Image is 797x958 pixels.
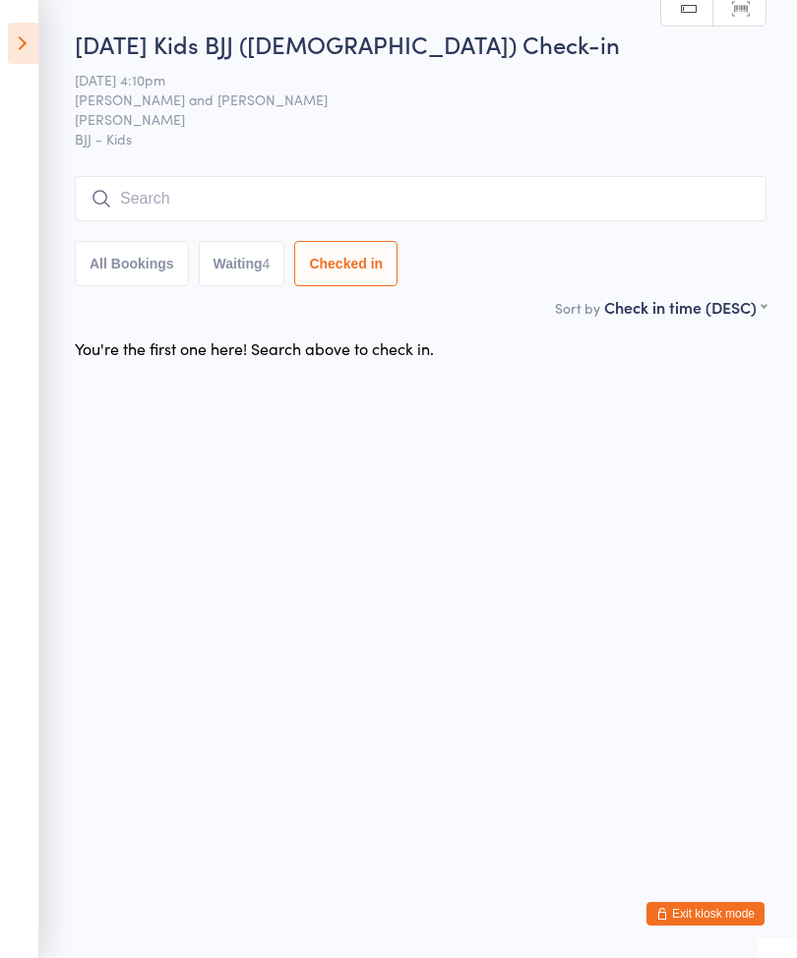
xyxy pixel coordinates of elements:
div: You're the first one here! Search above to check in. [75,337,434,359]
button: All Bookings [75,241,189,286]
h2: [DATE] Kids BJJ ([DEMOGRAPHIC_DATA]) Check-in [75,28,766,60]
label: Sort by [555,298,600,318]
span: [PERSON_NAME] and [PERSON_NAME] [75,90,736,109]
span: [PERSON_NAME] [75,109,736,129]
span: [DATE] 4:10pm [75,70,736,90]
button: Waiting4 [199,241,285,286]
div: Check in time (DESC) [604,296,766,318]
button: Exit kiosk mode [646,902,765,926]
span: BJJ - Kids [75,129,766,149]
div: 4 [263,256,271,271]
input: Search [75,176,766,221]
button: Checked in [294,241,398,286]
